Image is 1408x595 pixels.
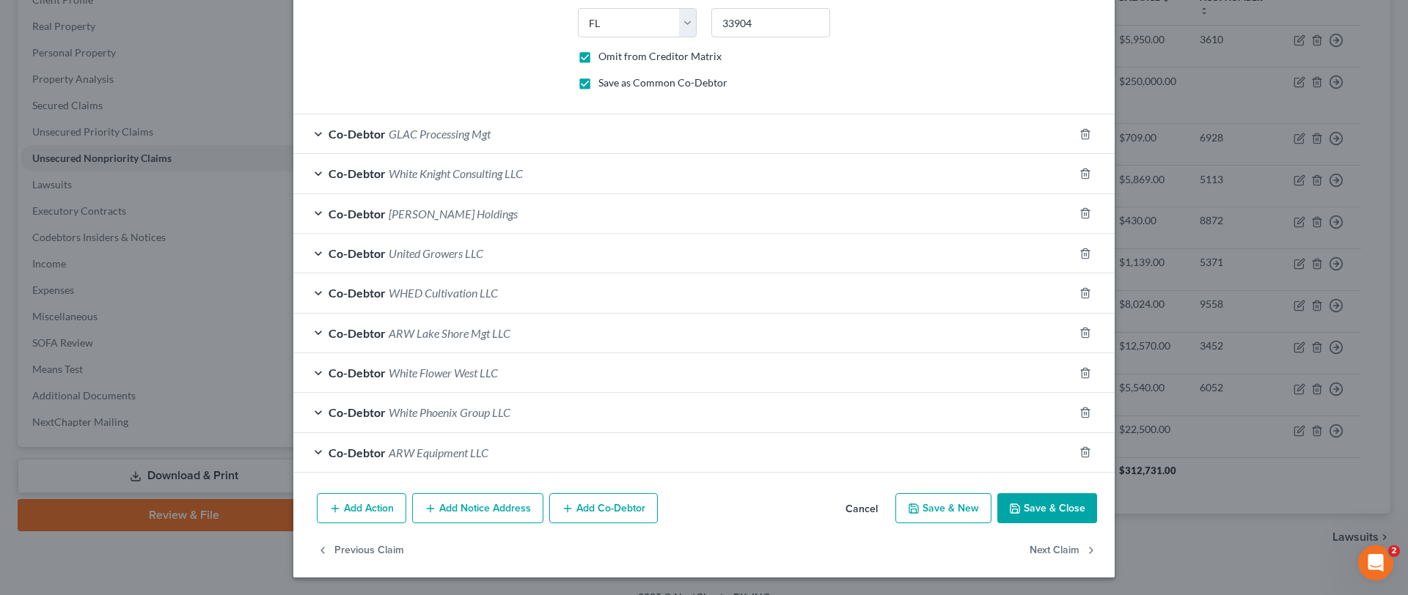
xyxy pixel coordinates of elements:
label: Omit from Creditor Matrix [598,49,722,64]
span: Co-Debtor [329,446,386,459]
span: WHED Cultivation LLC [389,286,498,300]
button: Next Claim [1030,535,1097,566]
span: White Knight Consulting LLC [389,166,523,180]
button: Cancel [834,495,890,524]
button: Previous Claim [317,535,404,566]
span: Co-Debtor [329,166,386,180]
span: Co-Debtor [329,366,386,380]
span: Co-Debtor [329,286,386,300]
span: ARW Equipment LLC [389,446,488,459]
button: Add Co-Debtor [549,493,658,524]
button: Save & Close [997,493,1097,524]
span: Co-Debtor [329,405,386,419]
input: Enter zip.. [711,8,830,37]
span: 2 [1388,545,1400,557]
span: ARW Lake Shore Mgt LLC [389,326,510,340]
iframe: Intercom live chat [1358,545,1393,580]
span: White Flower West LLC [389,366,498,380]
span: Co-Debtor [329,127,386,141]
span: [PERSON_NAME] Holdings [389,207,518,221]
label: Save as Common Co-Debtor [598,75,727,90]
span: Co-Debtor [329,246,386,260]
button: Add Notice Address [412,493,543,524]
span: Co-Debtor [329,207,386,221]
span: United Growers LLC [389,246,483,260]
span: White Phoenix Group LLC [389,405,510,419]
button: Save & New [895,493,991,524]
button: Add Action [317,493,406,524]
span: Co-Debtor [329,326,386,340]
span: GLAC Processing Mgt [389,127,491,141]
